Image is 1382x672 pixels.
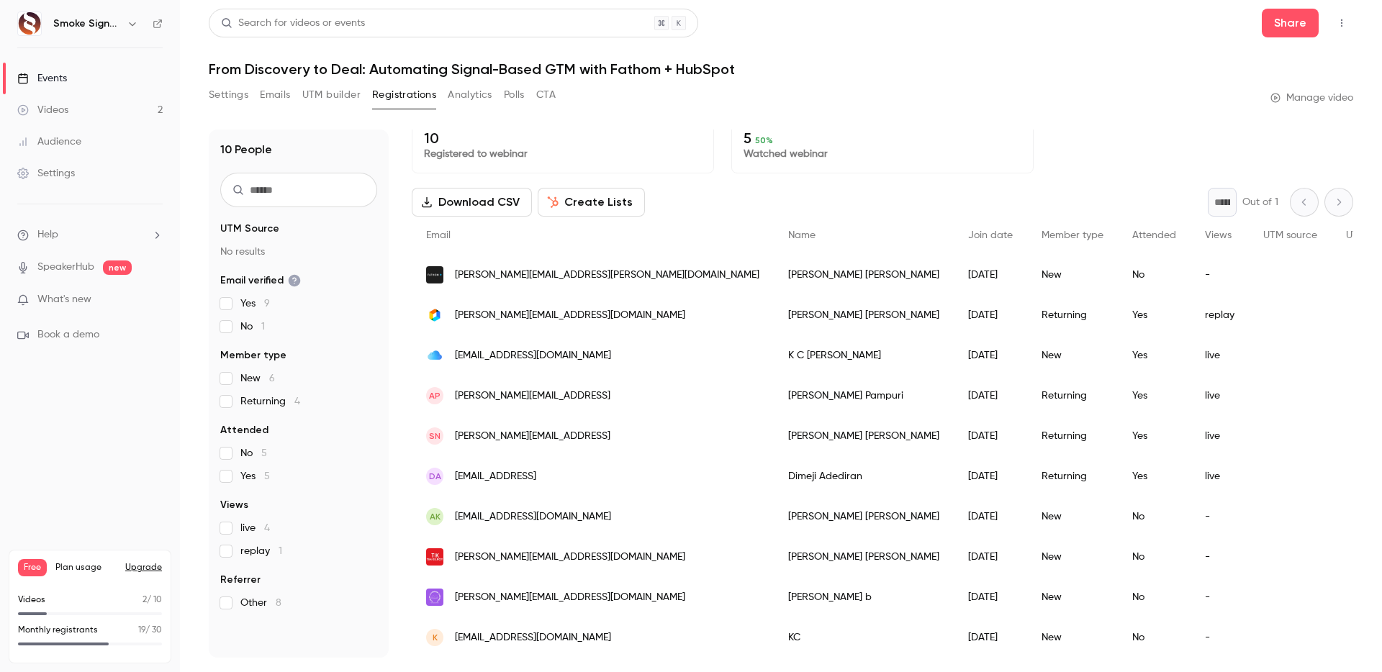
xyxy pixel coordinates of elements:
div: Returning [1027,295,1118,335]
span: Attended [220,423,268,437]
div: [PERSON_NAME] b [774,577,954,617]
span: Free [18,559,47,576]
span: Plan usage [55,562,117,573]
span: Book a demo [37,327,99,342]
p: Out of 1 [1242,195,1278,209]
span: 2 [143,596,147,604]
span: Returning [240,394,300,409]
button: Share [1262,9,1319,37]
div: Yes [1118,335,1191,376]
span: No [240,446,267,460]
span: 5 [264,471,270,481]
button: Emails [260,83,290,106]
div: [DATE] [954,537,1027,577]
span: 8 [276,598,281,608]
img: fathom.video [426,266,443,283]
section: facet-groups [220,222,377,610]
span: [PERSON_NAME][EMAIL_ADDRESS] [455,389,610,404]
span: replay [240,544,282,558]
div: [PERSON_NAME] [PERSON_NAME] [774,496,954,537]
img: me.com [426,347,443,364]
a: SpeakerHub [37,260,94,275]
img: timkilroy.com [426,548,443,566]
div: New [1027,577,1118,617]
h6: Smoke Signals AI [53,17,121,31]
span: [PERSON_NAME][EMAIL_ADDRESS] [455,429,610,444]
span: UTM Source [220,222,279,236]
span: 4 [264,523,270,533]
h1: From Discovery to Deal: Automating Signal-Based GTM with Fathom + HubSpot [209,60,1353,78]
div: Videos [17,103,68,117]
p: Videos [18,594,45,607]
button: Analytics [448,83,492,106]
div: [DATE] [954,456,1027,496]
div: New [1027,496,1118,537]
div: - [1191,577,1249,617]
div: New [1027,537,1118,577]
div: [DATE] [954,617,1027,658]
div: New [1027,255,1118,295]
span: [PERSON_NAME][EMAIL_ADDRESS][DOMAIN_NAME] [455,308,685,323]
span: What's new [37,292,91,307]
span: [EMAIL_ADDRESS][DOMAIN_NAME] [455,630,611,645]
div: No [1118,496,1191,537]
span: live [240,521,270,535]
div: Yes [1118,376,1191,416]
span: [EMAIL_ADDRESS][DOMAIN_NAME] [455,348,611,363]
div: live [1191,335,1249,376]
h1: 10 People [220,141,272,158]
p: 5 [744,130,1021,147]
span: [PERSON_NAME][EMAIL_ADDRESS][DOMAIN_NAME] [455,550,685,565]
div: - [1191,537,1249,577]
div: Returning [1027,456,1118,496]
span: Attended [1132,230,1176,240]
div: No [1118,255,1191,295]
div: No [1118,617,1191,658]
span: Other [240,596,281,610]
div: replay [1191,295,1249,335]
span: new [103,260,132,275]
span: Member type [220,348,286,363]
div: live [1191,416,1249,456]
a: Manage video [1270,91,1353,105]
div: Search for videos or events [221,16,365,31]
div: [DATE] [954,255,1027,295]
img: revops.shop [426,307,443,324]
div: K C [PERSON_NAME] [774,335,954,376]
span: SN [429,430,441,442]
p: Monthly registrants [18,624,98,637]
div: Returning [1027,416,1118,456]
div: No [1118,537,1191,577]
div: Events [17,71,67,86]
div: KC [774,617,954,658]
span: 1 [261,322,265,332]
span: 4 [294,396,300,407]
div: Yes [1118,416,1191,456]
span: Help [37,227,58,242]
span: K [433,631,438,644]
span: AP [429,389,441,402]
span: Join date [968,230,1013,240]
button: Download CSV [412,188,532,217]
div: [DATE] [954,335,1027,376]
span: 6 [269,373,275,383]
button: Upgrade [125,562,162,573]
div: - [1191,255,1249,295]
span: Member type [1042,230,1103,240]
span: UTM source [1263,230,1317,240]
div: Yes [1118,456,1191,496]
div: New [1027,335,1118,376]
div: Settings [17,166,75,181]
div: Yes [1118,295,1191,335]
span: AK [430,510,441,523]
p: Registered to webinar [424,147,702,161]
span: Email verified [220,273,301,288]
div: Audience [17,135,81,149]
div: [PERSON_NAME] [PERSON_NAME] [774,295,954,335]
div: [DATE] [954,496,1027,537]
div: [DATE] [954,416,1027,456]
img: Smoke Signals AI [18,12,41,35]
span: [PERSON_NAME][EMAIL_ADDRESS][PERSON_NAME][DOMAIN_NAME] [455,268,759,283]
span: Email [426,230,451,240]
span: Views [220,498,248,512]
